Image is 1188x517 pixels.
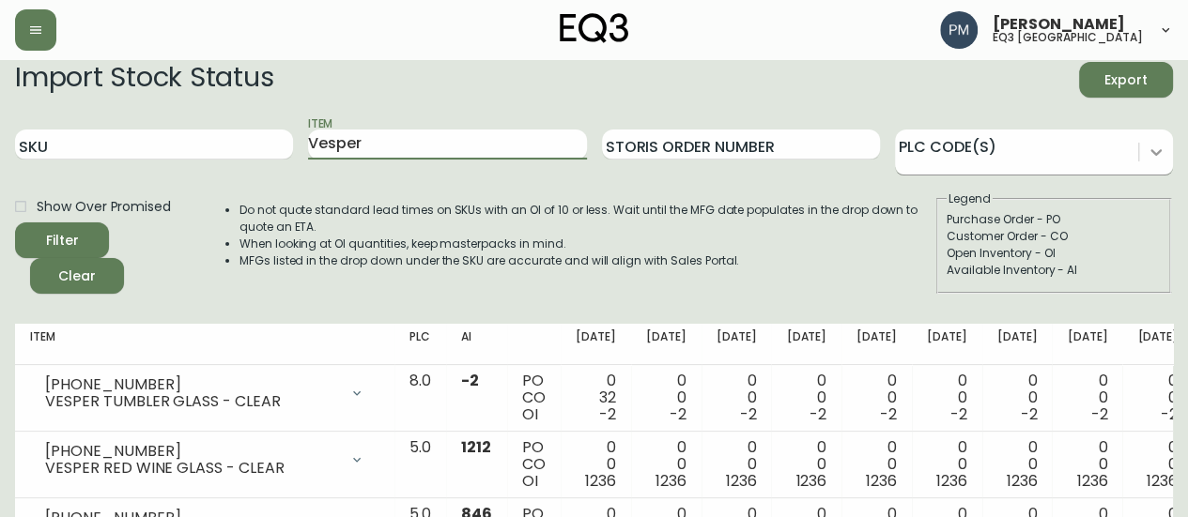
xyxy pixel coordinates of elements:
button: Filter [15,222,109,258]
th: [DATE] [912,324,982,365]
div: 0 0 [1137,439,1178,490]
div: [PHONE_NUMBER] [45,376,338,393]
span: [PERSON_NAME] [993,17,1125,32]
div: VESPER TUMBLER GLASS - CLEAR [45,393,338,410]
div: Available Inventory - AI [947,262,1161,279]
span: OI [522,403,538,425]
span: -2 [1161,403,1178,425]
div: Purchase Order - PO [947,211,1161,228]
div: 0 0 [1067,373,1107,423]
span: 1236 [1147,470,1178,492]
div: [PHONE_NUMBER] [45,443,338,460]
div: 0 0 [646,439,687,490]
span: Show Over Promised [37,197,171,217]
div: 0 0 [576,439,616,490]
legend: Legend [947,190,993,207]
div: 0 0 [856,373,897,423]
span: 1236 [936,470,967,492]
div: 0 0 [646,373,687,423]
div: [PHONE_NUMBER]VESPER RED WINE GLASS - CLEAR [30,439,379,480]
h2: Import Stock Status [15,62,273,98]
div: Filter [46,229,79,252]
div: PO CO [522,439,546,490]
span: -2 [810,403,826,425]
th: AI [446,324,507,365]
span: Clear [45,265,109,288]
span: -2 [461,370,479,391]
span: -2 [880,403,897,425]
th: PLC [394,324,446,365]
div: 0 0 [717,439,757,490]
button: Clear [30,258,124,294]
td: 5.0 [394,432,446,498]
div: 0 0 [997,373,1038,423]
th: [DATE] [841,324,912,365]
th: [DATE] [982,324,1053,365]
span: 1236 [1076,470,1107,492]
div: Customer Order - CO [947,228,1161,245]
span: 1236 [726,470,757,492]
div: 0 0 [786,373,826,423]
span: 1212 [461,436,491,458]
span: -2 [670,403,687,425]
div: 0 32 [576,373,616,423]
span: -2 [739,403,756,425]
div: [PHONE_NUMBER]VESPER TUMBLER GLASS - CLEAR [30,373,379,414]
span: -2 [599,403,616,425]
th: [DATE] [1052,324,1122,365]
span: Export [1094,68,1158,92]
span: 1236 [795,470,826,492]
th: [DATE] [702,324,772,365]
div: VESPER RED WINE GLASS - CLEAR [45,460,338,477]
div: 0 0 [1067,439,1107,490]
div: 0 0 [927,439,967,490]
h5: eq3 [GEOGRAPHIC_DATA] [993,32,1143,43]
div: PO CO [522,373,546,423]
div: 0 0 [717,373,757,423]
div: Open Inventory - OI [947,245,1161,262]
span: -2 [1021,403,1038,425]
div: 0 0 [856,439,897,490]
span: 1236 [656,470,687,492]
td: 8.0 [394,365,446,432]
li: MFGs listed in the drop down under the SKU are accurate and will align with Sales Portal. [239,252,934,269]
span: -2 [1090,403,1107,425]
th: [DATE] [631,324,702,365]
div: 0 0 [997,439,1038,490]
img: 0a7c5790205149dfd4c0ba0a3a48f705 [940,11,978,49]
div: 0 0 [927,373,967,423]
span: 1236 [866,470,897,492]
span: 1236 [1007,470,1038,492]
th: [DATE] [561,324,631,365]
span: -2 [950,403,967,425]
div: 0 0 [786,439,826,490]
th: Item [15,324,394,365]
span: OI [522,470,538,492]
img: logo [560,13,629,43]
span: 1236 [585,470,616,492]
button: Export [1079,62,1173,98]
div: 0 0 [1137,373,1178,423]
th: [DATE] [771,324,841,365]
li: When looking at OI quantities, keep masterpacks in mind. [239,236,934,252]
li: Do not quote standard lead times on SKUs with an OI of 10 or less. Wait until the MFG date popula... [239,202,934,236]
